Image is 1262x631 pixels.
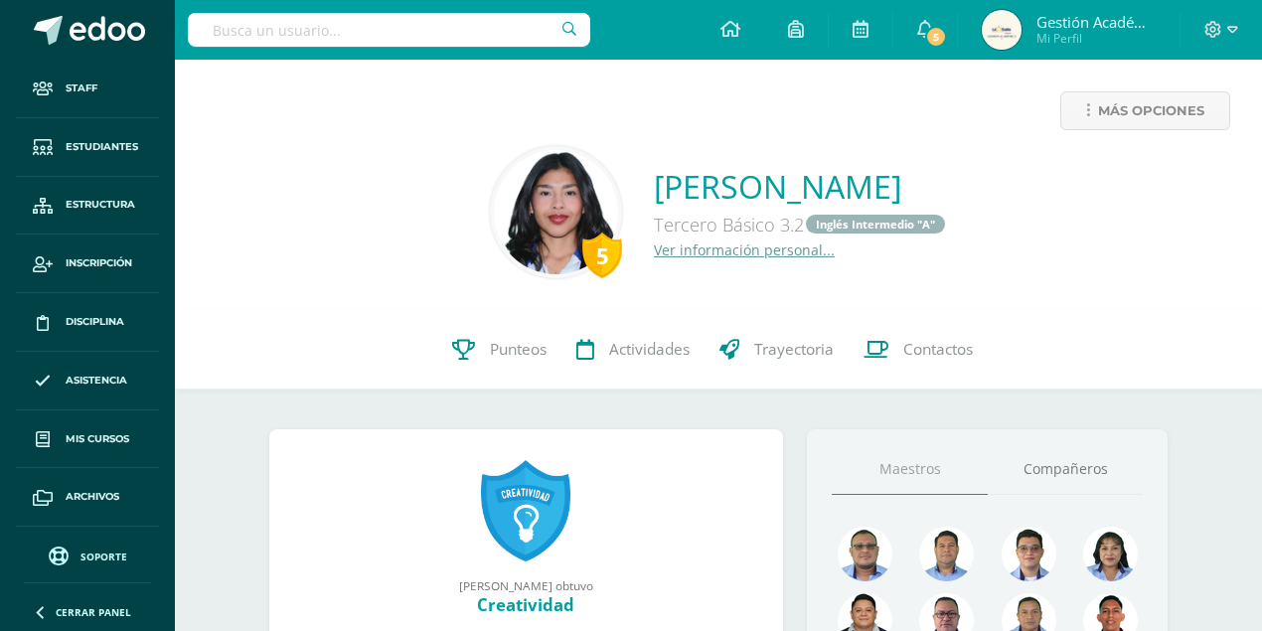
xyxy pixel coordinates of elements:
[66,373,127,389] span: Asistencia
[654,165,947,208] a: [PERSON_NAME]
[490,339,547,360] span: Punteos
[925,26,947,48] span: 5
[66,80,97,96] span: Staff
[849,310,988,390] a: Contactos
[1036,12,1156,32] span: Gestión Académica
[806,215,945,234] a: Inglés Intermedio "A"
[80,550,127,563] span: Soporte
[56,605,131,619] span: Cerrar panel
[1098,92,1204,129] span: Más opciones
[654,208,947,240] div: Tercero Básico 3.2
[16,60,159,118] a: Staff
[1036,30,1156,47] span: Mi Perfil
[988,444,1144,495] a: Compañeros
[188,13,590,47] input: Busca un usuario...
[494,150,618,274] img: 8c178daf498a7423d14b3215db9ce12e.png
[24,542,151,568] a: Soporte
[582,233,622,278] div: 5
[832,444,988,495] a: Maestros
[66,255,132,271] span: Inscripción
[919,527,974,581] img: 2ac039123ac5bd71a02663c3aa063ac8.png
[16,352,159,410] a: Asistencia
[66,314,124,330] span: Disciplina
[654,240,835,259] a: Ver información personal...
[16,177,159,236] a: Estructura
[754,339,834,360] span: Trayectoria
[903,339,973,360] span: Contactos
[1060,91,1230,130] a: Más opciones
[982,10,1022,50] img: ff93632bf489dcbc5131d32d8a4af367.png
[705,310,849,390] a: Trayectoria
[561,310,705,390] a: Actividades
[1002,527,1056,581] img: 6e6edff8e5b1d60e1b79b3df59dca1c4.png
[66,431,129,447] span: Mis cursos
[16,293,159,352] a: Disciplina
[289,593,764,616] div: Creatividad
[16,235,159,293] a: Inscripción
[289,577,764,593] div: [PERSON_NAME] obtuvo
[66,489,119,505] span: Archivos
[16,468,159,527] a: Archivos
[16,410,159,469] a: Mis cursos
[1083,527,1138,581] img: 371adb901e00c108b455316ee4864f9b.png
[437,310,561,390] a: Punteos
[16,118,159,177] a: Estudiantes
[609,339,690,360] span: Actividades
[66,139,138,155] span: Estudiantes
[838,527,892,581] img: 99962f3fa423c9b8099341731b303440.png
[66,197,135,213] span: Estructura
